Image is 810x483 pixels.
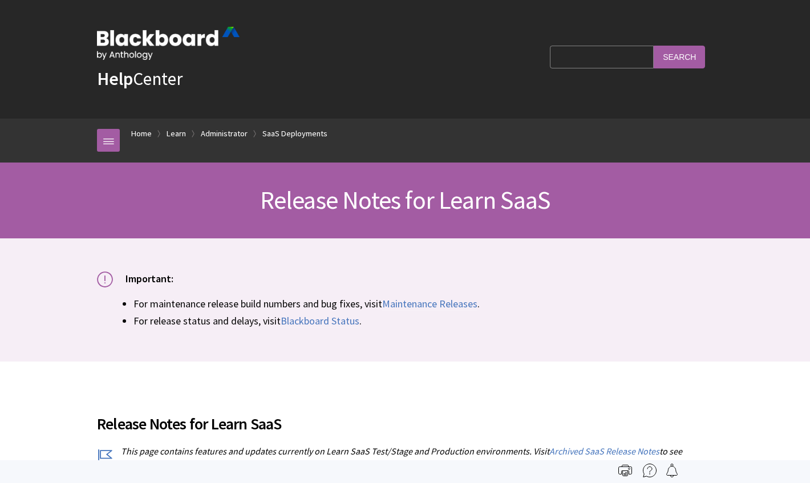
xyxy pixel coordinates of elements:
[201,127,248,141] a: Administrator
[133,296,713,311] li: For maintenance release build numbers and bug fixes, visit .
[288,458,363,470] a: In-Product Updates
[260,184,550,216] span: Release Notes for Learn SaaS
[167,127,186,141] a: Learn
[97,398,713,436] h2: Release Notes for Learn SaaS
[133,313,713,328] li: For release status and delays, visit .
[665,464,679,477] img: Follow this page
[549,445,659,457] a: Archived SaaS Release Notes
[97,67,133,90] strong: Help
[97,67,183,90] a: HelpCenter
[97,445,713,470] p: This page contains features and updates currently on Learn SaaS Test/Stage and Production environ...
[618,464,632,477] img: Print
[262,127,327,141] a: SaaS Deployments
[97,27,240,60] img: Blackboard by Anthology
[643,464,657,477] img: More help
[125,272,173,285] span: Important:
[281,314,359,328] a: Blackboard Status
[654,46,705,68] input: Search
[382,297,477,311] a: Maintenance Releases
[131,127,152,141] a: Home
